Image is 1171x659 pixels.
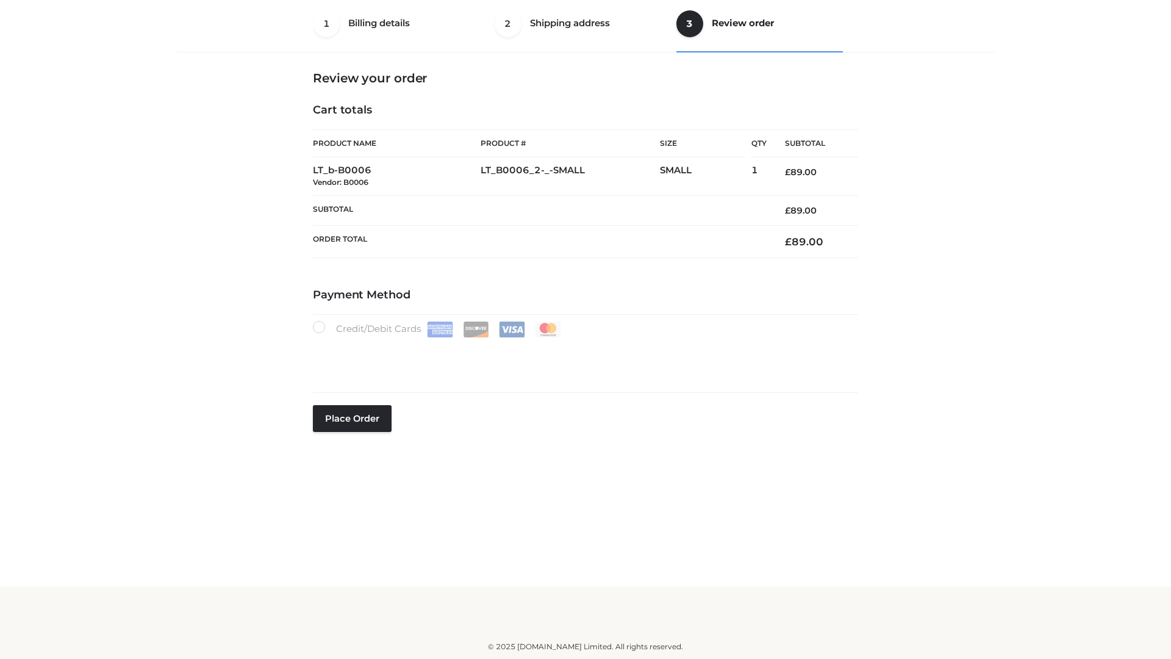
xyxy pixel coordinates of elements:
h3: Review your order [313,71,858,85]
iframe: Secure payment input frame [310,335,856,380]
th: Product # [481,129,660,157]
span: £ [785,205,790,216]
h4: Payment Method [313,289,858,302]
th: Qty [751,129,767,157]
td: 1 [751,157,767,196]
img: Amex [427,322,453,337]
bdi: 89.00 [785,236,823,248]
span: £ [785,167,790,178]
bdi: 89.00 [785,167,817,178]
label: Credit/Debit Cards [313,321,562,337]
th: Product Name [313,129,481,157]
th: Order Total [313,226,767,258]
img: Mastercard [535,322,561,337]
h4: Cart totals [313,104,858,117]
th: Size [660,130,745,157]
span: £ [785,236,792,248]
div: © 2025 [DOMAIN_NAME] Limited. All rights reserved. [181,641,990,653]
td: LT_B0006_2-_-SMALL [481,157,660,196]
th: Subtotal [767,130,858,157]
button: Place order [313,405,392,432]
small: Vendor: B0006 [313,178,368,187]
td: SMALL [660,157,751,196]
img: Discover [463,322,489,337]
img: Visa [499,322,525,337]
th: Subtotal [313,195,767,225]
td: LT_b-B0006 [313,157,481,196]
bdi: 89.00 [785,205,817,216]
